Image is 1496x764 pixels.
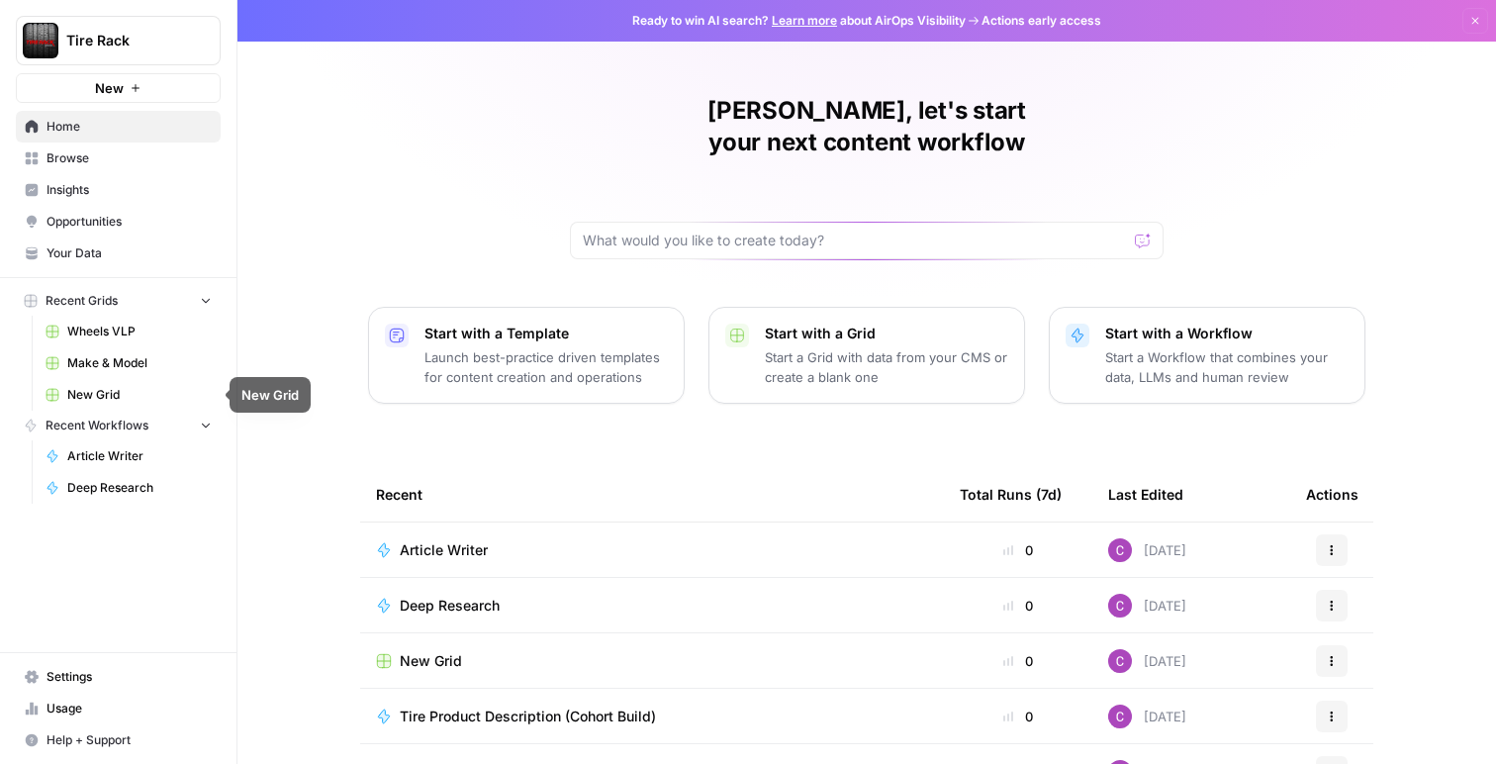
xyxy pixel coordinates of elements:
div: [DATE] [1108,538,1186,562]
h1: [PERSON_NAME], let's start your next content workflow [570,95,1164,158]
a: Settings [16,661,221,693]
div: Recent [376,467,928,522]
div: [DATE] [1108,705,1186,728]
img: luj36oym5k2n1kjpnpxn8ikwxuhv [1108,649,1132,673]
a: Insights [16,174,221,206]
span: New Grid [67,386,212,404]
span: New [95,78,124,98]
span: Article Writer [400,540,488,560]
span: Deep Research [400,596,500,616]
span: Actions early access [982,12,1101,30]
a: Article Writer [37,440,221,472]
a: Wheels VLP [37,316,221,347]
a: Opportunities [16,206,221,238]
span: Usage [47,700,212,717]
button: Workspace: Tire Rack [16,16,221,65]
span: Your Data [47,244,212,262]
div: 0 [960,651,1076,671]
p: Start with a Workflow [1105,324,1349,343]
a: Usage [16,693,221,724]
span: Browse [47,149,212,167]
button: Help + Support [16,724,221,756]
span: Deep Research [67,479,212,497]
div: 0 [960,596,1076,616]
p: Start a Grid with data from your CMS or create a blank one [765,347,1008,387]
button: New [16,73,221,103]
button: Start with a GridStart a Grid with data from your CMS or create a blank one [708,307,1025,404]
a: Deep Research [376,596,928,616]
p: Launch best-practice driven templates for content creation and operations [424,347,668,387]
a: New Grid [376,651,928,671]
a: Learn more [772,13,837,28]
span: Ready to win AI search? about AirOps Visibility [632,12,966,30]
span: Opportunities [47,213,212,231]
span: Home [47,118,212,136]
span: Recent Grids [46,292,118,310]
input: What would you like to create today? [583,231,1127,250]
a: Article Writer [376,540,928,560]
button: Recent Grids [16,286,221,316]
img: Tire Rack Logo [23,23,58,58]
button: Start with a WorkflowStart a Workflow that combines your data, LLMs and human review [1049,307,1365,404]
div: Last Edited [1108,467,1183,522]
span: Help + Support [47,731,212,749]
div: [DATE] [1108,649,1186,673]
img: luj36oym5k2n1kjpnpxn8ikwxuhv [1108,538,1132,562]
a: Deep Research [37,472,221,504]
div: 0 [960,540,1076,560]
a: Home [16,111,221,143]
span: Make & Model [67,354,212,372]
a: Your Data [16,238,221,269]
div: Actions [1306,467,1358,522]
span: Article Writer [67,447,212,465]
span: New Grid [400,651,462,671]
button: Start with a TemplateLaunch best-practice driven templates for content creation and operations [368,307,685,404]
span: Tire Product Description (Cohort Build) [400,707,656,726]
span: Insights [47,181,212,199]
span: Recent Workflows [46,417,148,434]
img: luj36oym5k2n1kjpnpxn8ikwxuhv [1108,705,1132,728]
a: Tire Product Description (Cohort Build) [376,707,928,726]
a: Make & Model [37,347,221,379]
div: [DATE] [1108,594,1186,618]
p: Start a Workflow that combines your data, LLMs and human review [1105,347,1349,387]
p: Start with a Template [424,324,668,343]
a: Browse [16,143,221,174]
span: Wheels VLP [67,323,212,340]
a: New Grid [37,379,221,411]
span: Tire Rack [66,31,186,50]
span: Settings [47,668,212,686]
div: 0 [960,707,1076,726]
p: Start with a Grid [765,324,1008,343]
img: luj36oym5k2n1kjpnpxn8ikwxuhv [1108,594,1132,618]
div: Total Runs (7d) [960,467,1062,522]
button: Recent Workflows [16,411,221,440]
